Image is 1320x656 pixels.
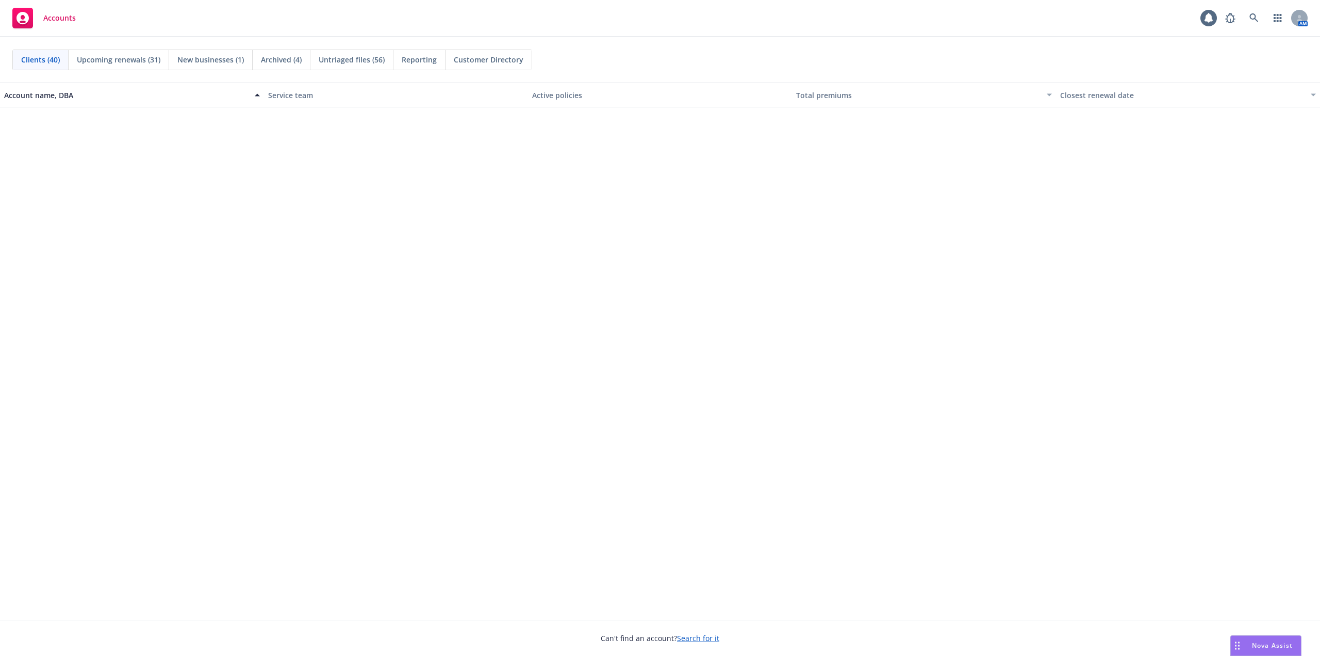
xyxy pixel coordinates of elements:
div: Account name, DBA [4,90,249,101]
button: Closest renewal date [1056,83,1320,107]
div: Service team [268,90,524,101]
div: Active policies [532,90,788,101]
span: New businesses (1) [177,54,244,65]
button: Active policies [528,83,792,107]
span: Archived (4) [261,54,302,65]
button: Service team [264,83,528,107]
a: Accounts [8,4,80,33]
button: Total premiums [792,83,1056,107]
a: Search for it [677,633,719,643]
span: Accounts [43,14,76,22]
span: Can't find an account? [601,633,719,644]
a: Switch app [1267,8,1288,28]
button: Nova Assist [1230,635,1301,656]
span: Untriaged files (56) [319,54,385,65]
a: Search [1244,8,1264,28]
span: Nova Assist [1252,641,1293,650]
div: Drag to move [1231,636,1244,655]
span: Upcoming renewals (31) [77,54,160,65]
div: Total premiums [796,90,1041,101]
span: Clients (40) [21,54,60,65]
span: Customer Directory [454,54,523,65]
a: Report a Bug [1220,8,1241,28]
span: Reporting [402,54,437,65]
div: Closest renewal date [1060,90,1305,101]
